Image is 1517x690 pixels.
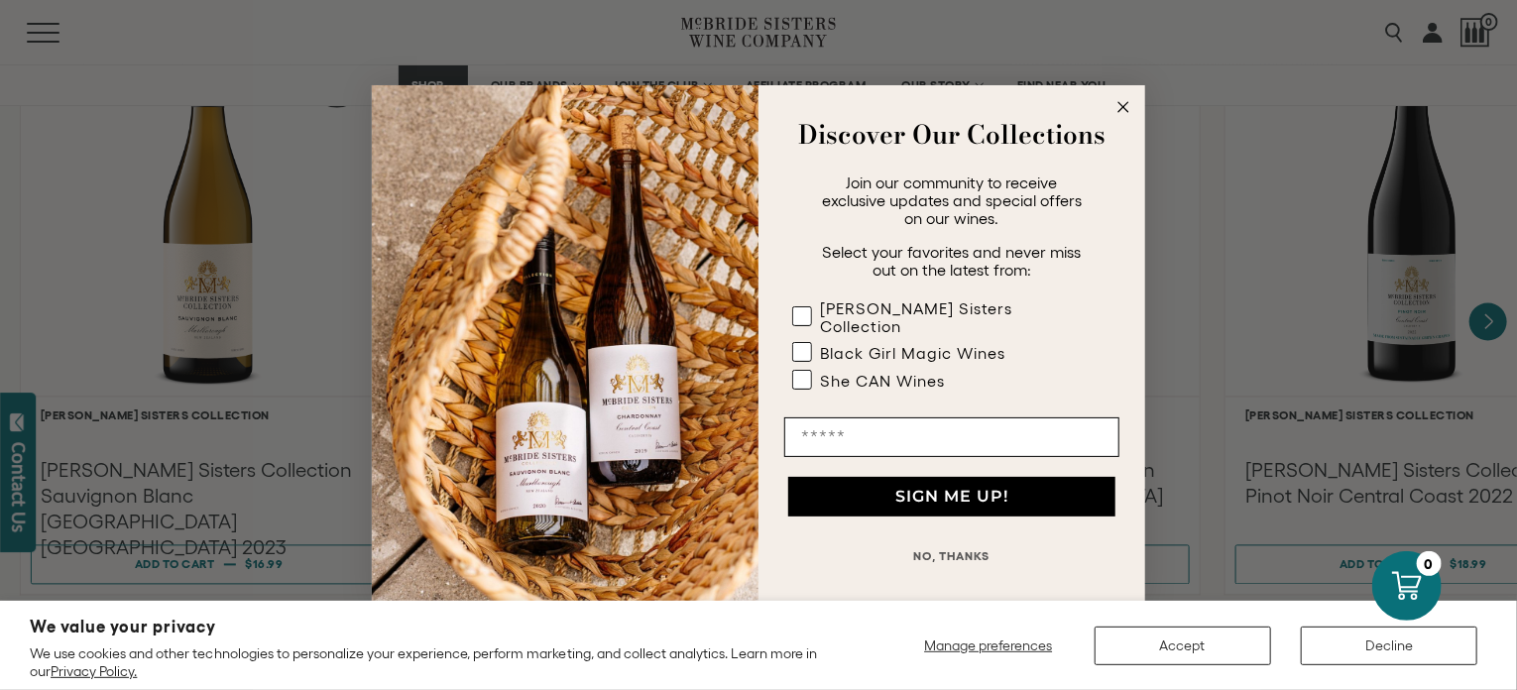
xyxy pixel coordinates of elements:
[30,644,840,680] p: We use cookies and other technologies to personalize your experience, perform marketing, and coll...
[30,619,840,635] h2: We value your privacy
[788,477,1115,517] button: SIGN ME UP!
[924,637,1052,653] span: Manage preferences
[1417,551,1442,576] div: 0
[1111,95,1135,119] button: Close dialog
[1095,627,1271,665] button: Accept
[823,243,1082,279] span: Select your favorites and never miss out on the latest from:
[1301,627,1477,665] button: Decline
[784,536,1119,576] button: NO, THANKS
[51,663,137,679] a: Privacy Policy.
[820,372,945,390] div: She CAN Wines
[784,417,1119,457] input: Email
[372,85,758,606] img: 42653730-7e35-4af7-a99d-12bf478283cf.jpeg
[822,173,1082,227] span: Join our community to receive exclusive updates and special offers on our wines.
[912,627,1065,665] button: Manage preferences
[798,115,1106,154] strong: Discover Our Collections
[820,344,1005,362] div: Black Girl Magic Wines
[820,299,1080,335] div: [PERSON_NAME] Sisters Collection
